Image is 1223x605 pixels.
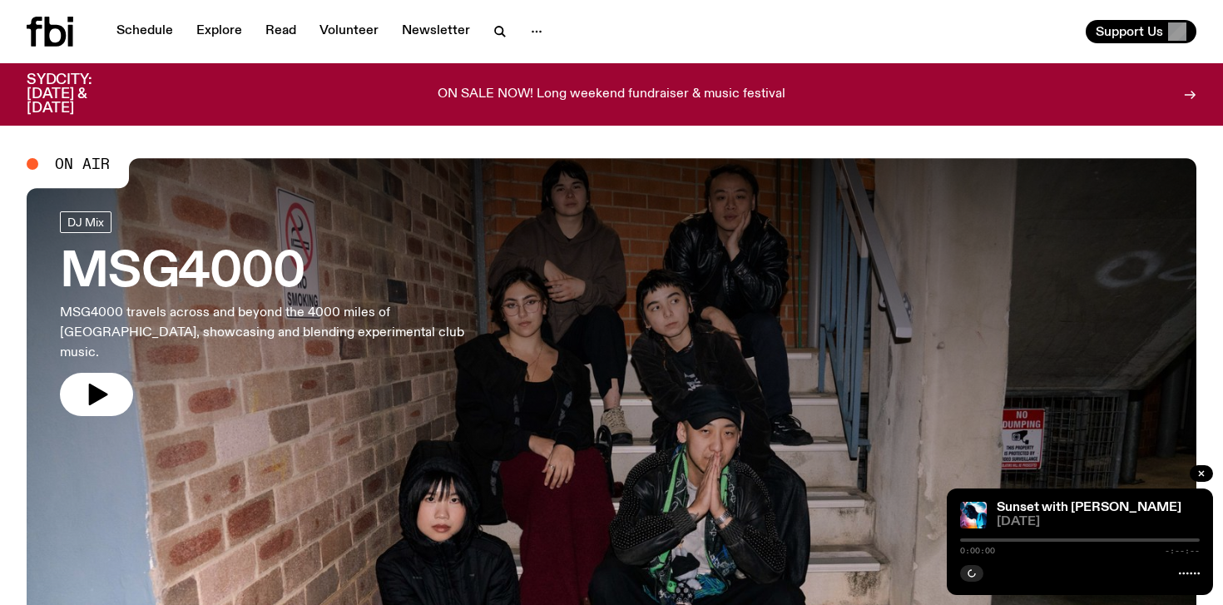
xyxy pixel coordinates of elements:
span: DJ Mix [67,216,104,228]
h3: SYDCITY: [DATE] & [DATE] [27,73,133,116]
a: Sunset with [PERSON_NAME] [997,501,1181,514]
a: Volunteer [309,20,389,43]
span: On Air [55,156,110,171]
h3: MSG4000 [60,250,486,296]
a: Explore [186,20,252,43]
a: Read [255,20,306,43]
p: MSG4000 travels across and beyond the 4000 miles of [GEOGRAPHIC_DATA], showcasing and blending ex... [60,303,486,363]
a: MSG4000MSG4000 travels across and beyond the 4000 miles of [GEOGRAPHIC_DATA], showcasing and blen... [60,211,486,416]
span: 0:00:00 [960,547,995,555]
span: Support Us [1096,24,1163,39]
a: Schedule [106,20,183,43]
span: -:--:-- [1165,547,1200,555]
span: [DATE] [997,516,1200,528]
img: Simon Caldwell stands side on, looking downwards. He has headphones on. Behind him is a brightly ... [960,502,987,528]
a: DJ Mix [60,211,111,233]
button: Support Us [1086,20,1196,43]
p: ON SALE NOW! Long weekend fundraiser & music festival [438,87,785,102]
a: Newsletter [392,20,480,43]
